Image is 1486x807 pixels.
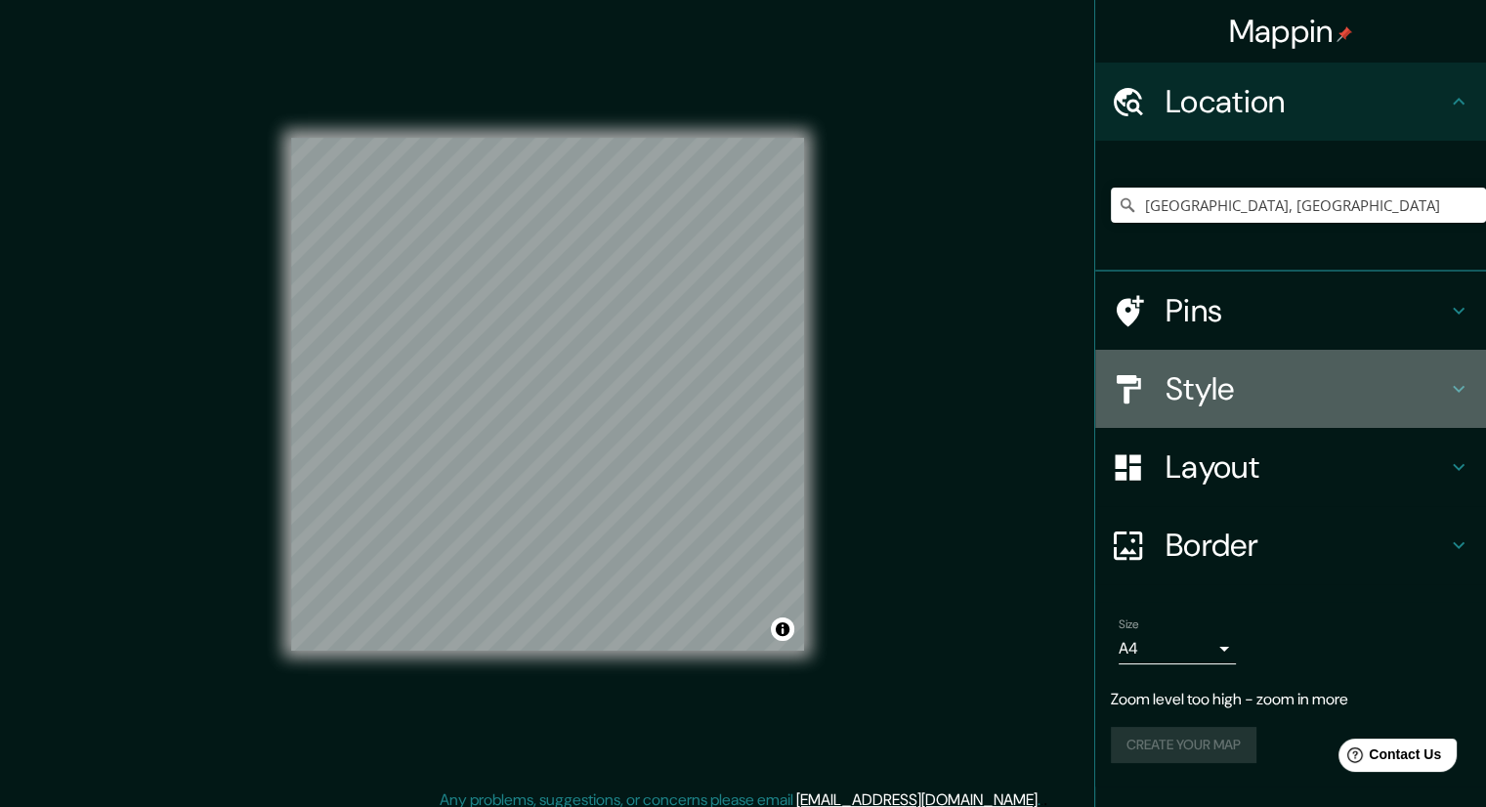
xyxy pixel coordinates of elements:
h4: Location [1166,82,1447,121]
h4: Border [1166,526,1447,565]
div: Style [1095,350,1486,428]
div: A4 [1119,633,1236,664]
p: Zoom level too high - zoom in more [1111,688,1470,711]
label: Size [1119,616,1139,633]
input: Pick your city or area [1111,188,1486,223]
div: Pins [1095,272,1486,350]
div: Layout [1095,428,1486,506]
canvas: Map [291,138,804,651]
div: Location [1095,63,1486,141]
h4: Layout [1166,447,1447,487]
div: Border [1095,506,1486,584]
button: Toggle attribution [771,617,794,641]
h4: Mappin [1229,12,1353,51]
h4: Pins [1166,291,1447,330]
h4: Style [1166,369,1447,408]
iframe: Help widget launcher [1312,731,1465,786]
img: pin-icon.png [1337,26,1352,42]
